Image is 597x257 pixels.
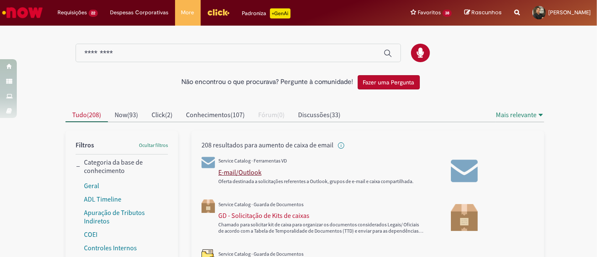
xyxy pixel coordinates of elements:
span: 22 [89,10,98,17]
img: click_logo_yellow_360x200.png [207,6,230,18]
img: ServiceNow [1,4,44,21]
button: Fazer uma Pergunta [358,75,420,89]
span: Favoritos [418,8,441,17]
span: Despesas Corporativas [110,8,169,17]
p: +GenAi [270,8,291,18]
span: [PERSON_NAME] [548,9,591,16]
h2: Não encontrou o que procurava? Pergunte à comunidade! [182,79,353,86]
span: Requisições [58,8,87,17]
a: Rascunhos [464,9,502,17]
span: More [181,8,194,17]
span: Rascunhos [471,8,502,16]
span: 38 [443,10,452,17]
div: Padroniza [242,8,291,18]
